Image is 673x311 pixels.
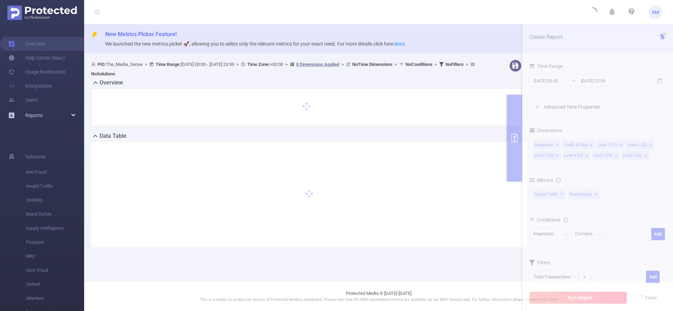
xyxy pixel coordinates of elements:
img: Protected Media [7,6,77,20]
span: Passport [26,235,84,249]
span: > [393,62,399,67]
span: > [433,62,439,67]
h2: Data Table [100,132,127,140]
span: Invalid Traffic [26,179,84,193]
span: Reports [25,113,42,118]
span: MRC [26,249,84,263]
a: Overview [8,37,45,51]
span: We launched the new metrics picker 🚀, allowing you to select only the relevant metrics for your e... [105,41,405,47]
h2: Overview [100,79,123,87]
b: Time Zone: [247,62,270,67]
span: New Metrics Picker Feature! [105,31,177,38]
b: No Filters [446,62,464,67]
a: Users [8,93,38,107]
p: This is a stable, in production version of Protected Media's dashboard. Please note that the MRC ... [102,297,655,303]
a: Help Center (New) [8,51,65,65]
i: icon: close [662,32,667,36]
a: Integrations [8,79,52,93]
b: No Solutions [91,71,115,76]
span: > [143,62,149,67]
span: Unified [26,277,84,291]
u: 8 Dimensions Applied [296,62,339,67]
b: No Conditions [406,62,433,67]
a: docs [394,41,405,47]
i: icon: user [91,62,97,67]
span: Attention [26,291,84,305]
span: AM [652,5,659,19]
b: No Time Dimensions [352,62,393,67]
span: Supply Intelligence [26,221,84,235]
span: > [339,62,346,67]
span: Brand Safety [26,207,84,221]
span: The_Media_Sense [DATE] 00:00 - [DATE] 23:59 +00:00 [91,62,477,76]
span: Solutions [25,150,46,164]
span: Anti-Fraud [26,165,84,179]
b: Time Range: [156,62,181,67]
span: Visibility [26,193,84,207]
span: > [283,62,290,67]
span: > [464,62,470,67]
button: icon: close [662,30,667,38]
b: PID: [97,62,106,67]
footer: Protected Media © [DATE]-[DATE] [84,281,673,311]
span: > [234,62,241,67]
i: icon: thunderbolt [91,32,98,39]
span: Click Fraud [26,263,84,277]
a: Usage Notification [8,65,66,79]
i: icon: loading [589,7,597,17]
a: Reports [25,108,42,122]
